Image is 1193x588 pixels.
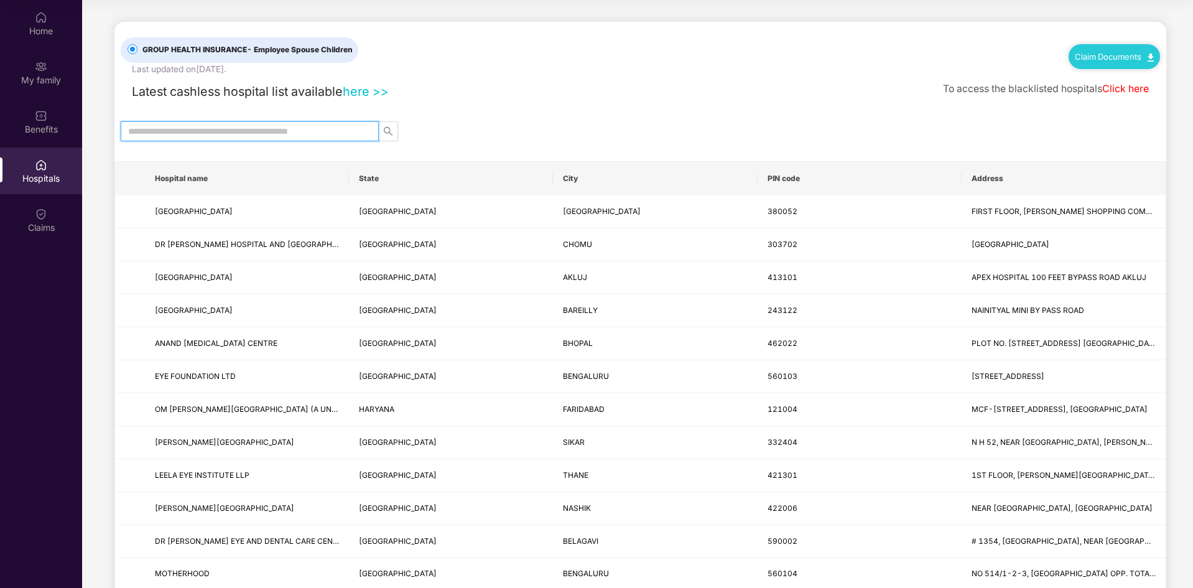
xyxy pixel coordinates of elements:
td: RANE HOSPITAL [145,261,349,294]
td: MAHARASHTRA [349,459,553,492]
th: City [553,162,757,195]
span: [GEOGRAPHIC_DATA] [359,306,437,315]
img: svg+xml;base64,PHN2ZyB3aWR0aD0iMjAiIGhlaWdodD0iMjAiIHZpZXdCb3g9IjAgMCAyMCAyMCIgZmlsbD0ibm9uZSIgeG... [35,60,47,73]
td: BHASKAR HOSPITAL [145,294,349,327]
td: MAHARASHTRA [349,261,553,294]
td: GANESH VIHAR COLONY [962,228,1166,261]
span: 421301 [768,470,797,480]
td: RAJASTHAN [349,426,553,459]
span: BAREILLY [563,306,598,315]
td: DR BAGEWADIS EYE AND DENTAL CARE CENTRE [145,525,349,558]
img: svg+xml;base64,PHN2ZyBpZD0iQmVuZWZpdHMiIHhtbG5zPSJodHRwOi8vd3d3LnczLm9yZy8yMDAwL3N2ZyIgd2lkdGg9Ij... [35,110,47,122]
span: [GEOGRAPHIC_DATA] [359,273,437,282]
a: Claim Documents [1075,52,1154,62]
span: [GEOGRAPHIC_DATA] [359,240,437,249]
span: 413101 [768,273,797,282]
td: FIRST FLOOR, SURYADEEP TOWERS SHOPPING COMPLEX [962,195,1166,228]
td: BHOPAL [553,327,757,360]
td: DHAYAL HOSPITAL AND RESEARCH CENTRE [145,426,349,459]
span: OM [PERSON_NAME][GEOGRAPHIC_DATA] (A UNIT OF RISHON GLOBAL HEALTHCARE PRIVATE LIMITED) [155,404,530,414]
span: 303702 [768,240,797,249]
span: FARIDABAD [563,404,605,414]
td: 79/5, OUTER RING ROAD, BELLANDUR [962,360,1166,393]
span: NEAR [GEOGRAPHIC_DATA], [GEOGRAPHIC_DATA] [972,503,1153,513]
span: [GEOGRAPHIC_DATA] [155,306,233,315]
span: search [379,126,397,136]
td: ADITYA EYE HOSPITAL [145,195,349,228]
td: NASHIK [553,492,757,525]
span: [GEOGRAPHIC_DATA] [972,240,1049,249]
span: LEELA EYE INSTITUTE LLP [155,470,249,480]
td: SHRINIWAS HOSPITAL [145,492,349,525]
span: NASHIK [563,503,591,513]
span: CHOMU [563,240,592,249]
span: HARYANA [359,404,394,414]
span: FIRST FLOOR, [PERSON_NAME] SHOPPING COMPLEX [972,207,1164,216]
span: THANE [563,470,588,480]
td: APEX HOSPITAL 100 FEET BYPASS ROAD AKLUJ [962,261,1166,294]
span: [GEOGRAPHIC_DATA] [563,207,641,216]
span: Hospital name [155,174,339,184]
img: svg+xml;base64,PHN2ZyBpZD0iSG9zcGl0YWxzIiB4bWxucz0iaHR0cDovL3d3dy53My5vcmcvMjAwMC9zdmciIHdpZHRoPS... [35,159,47,171]
td: EYE FOUNDATION LTD [145,360,349,393]
span: [GEOGRAPHIC_DATA] [359,503,437,513]
img: svg+xml;base64,PHN2ZyBpZD0iSG9tZSIgeG1sbnM9Imh0dHA6Ly93d3cudzMub3JnLzIwMDAvc3ZnIiB3aWR0aD0iMjAiIG... [35,11,47,24]
span: BENGALURU [563,569,609,578]
td: CHOMU [553,228,757,261]
span: [GEOGRAPHIC_DATA] [359,569,437,578]
td: MAHARASHTRA [349,492,553,525]
td: 1ST FLOOR, PATEL PLAZA, MURBAD ROAD, NEAR AJIT SCAN CENTRE, KALYAN(W) [962,459,1166,492]
span: [GEOGRAPHIC_DATA] [359,437,437,447]
a: Click here [1102,83,1149,95]
span: AKLUJ [563,273,587,282]
span: 243122 [768,306,797,315]
img: svg+xml;base64,PHN2ZyB4bWxucz0iaHR0cDovL3d3dy53My5vcmcvMjAwMC9zdmciIHdpZHRoPSIxMC40IiBoZWlnaHQ9Ij... [1148,54,1154,62]
span: NAINITYAL MINI BY PASS ROAD [972,306,1084,315]
span: [GEOGRAPHIC_DATA] [359,371,437,381]
span: 380052 [768,207,797,216]
th: Address [962,162,1166,195]
td: OM SIDDHI VINAYAK HOSPITAL (A UNIT OF RISHON GLOBAL HEALTHCARE PRIVATE LIMITED) [145,393,349,426]
th: Hospital name [145,162,349,195]
td: GUJARAT [349,195,553,228]
td: KARNATAKA [349,525,553,558]
td: N H 52, NEAR MATH MANDIR, REENGUS, DISTT SIKAR [962,426,1166,459]
span: BELAGAVI [563,536,598,546]
td: DR C M CHOPA HOSPITAL AND HEART CARE CENTER [145,228,349,261]
td: RAJASTHAN [349,228,553,261]
span: [GEOGRAPHIC_DATA] [359,470,437,480]
span: BHOPAL [563,338,593,348]
span: [PERSON_NAME][GEOGRAPHIC_DATA] [155,503,294,513]
span: [GEOGRAPHIC_DATA] [155,273,233,282]
td: UTTAR PRADESH [349,294,553,327]
td: BELAGAVI [553,525,757,558]
span: GROUP HEALTH INSURANCE [137,44,358,56]
span: 560104 [768,569,797,578]
td: PLOT NO. 5, 6, SHRAVANKANTA ESTATE, OPP. BHARAT PETROL PUMP, NARELLA BYPASS ROAD [962,327,1166,360]
a: here >> [343,84,389,99]
span: EYE FOUNDATION LTD [155,371,236,381]
span: MCF-[STREET_ADDRESS], [GEOGRAPHIC_DATA] [972,404,1148,414]
td: MADHYA PRADESH [349,327,553,360]
span: BENGALURU [563,371,609,381]
span: DR [PERSON_NAME] HOSPITAL AND [GEOGRAPHIC_DATA] [155,240,365,249]
span: [STREET_ADDRESS] [972,371,1044,381]
span: [GEOGRAPHIC_DATA] [359,207,437,216]
td: LEELA EYE INSTITUTE LLP [145,459,349,492]
span: ANAND [MEDICAL_DATA] CENTRE [155,338,277,348]
span: 332404 [768,437,797,447]
td: SIKAR [553,426,757,459]
span: 560103 [768,371,797,381]
td: AKLUJ [553,261,757,294]
span: [PERSON_NAME][GEOGRAPHIC_DATA] [155,437,294,447]
span: 590002 [768,536,797,546]
img: svg+xml;base64,PHN2ZyBpZD0iQ2xhaW0iIHhtbG5zPSJodHRwOi8vd3d3LnczLm9yZy8yMDAwL3N2ZyIgd2lkdGg9IjIwIi... [35,208,47,220]
td: ANAND JOINT REPLACEMENT CENTRE [145,327,349,360]
td: BAREILLY [553,294,757,327]
th: PIN code [758,162,962,195]
span: APEX HOSPITAL 100 FEET BYPASS ROAD AKLUJ [972,273,1146,282]
span: SIKAR [563,437,585,447]
td: KARNATAKA [349,360,553,393]
td: AHMEDABAD [553,195,757,228]
td: # 1354, BASAVAN STREET, NEAR RAMLINGKHIND, BELGAUM [962,525,1166,558]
